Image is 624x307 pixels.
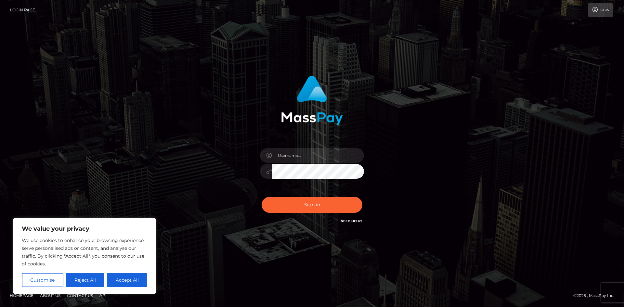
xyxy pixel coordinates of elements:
[64,290,96,301] a: Contact Us
[7,290,36,301] a: Homepage
[272,148,364,163] input: Username...
[22,237,147,268] p: We use cookies to enhance your browsing experience, serve personalised ads or content, and analys...
[588,3,613,17] a: Login
[107,273,147,287] button: Accept All
[281,76,343,125] img: MassPay Login
[13,218,156,294] div: We value your privacy
[22,225,147,233] p: We value your privacy
[573,292,619,299] div: © 2025 , MassPay Inc.
[10,3,35,17] a: Login Page
[22,273,63,287] button: Customise
[262,197,362,213] button: Sign in
[341,219,362,223] a: Need Help?
[97,290,109,301] a: API
[37,290,63,301] a: About Us
[66,273,105,287] button: Reject All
